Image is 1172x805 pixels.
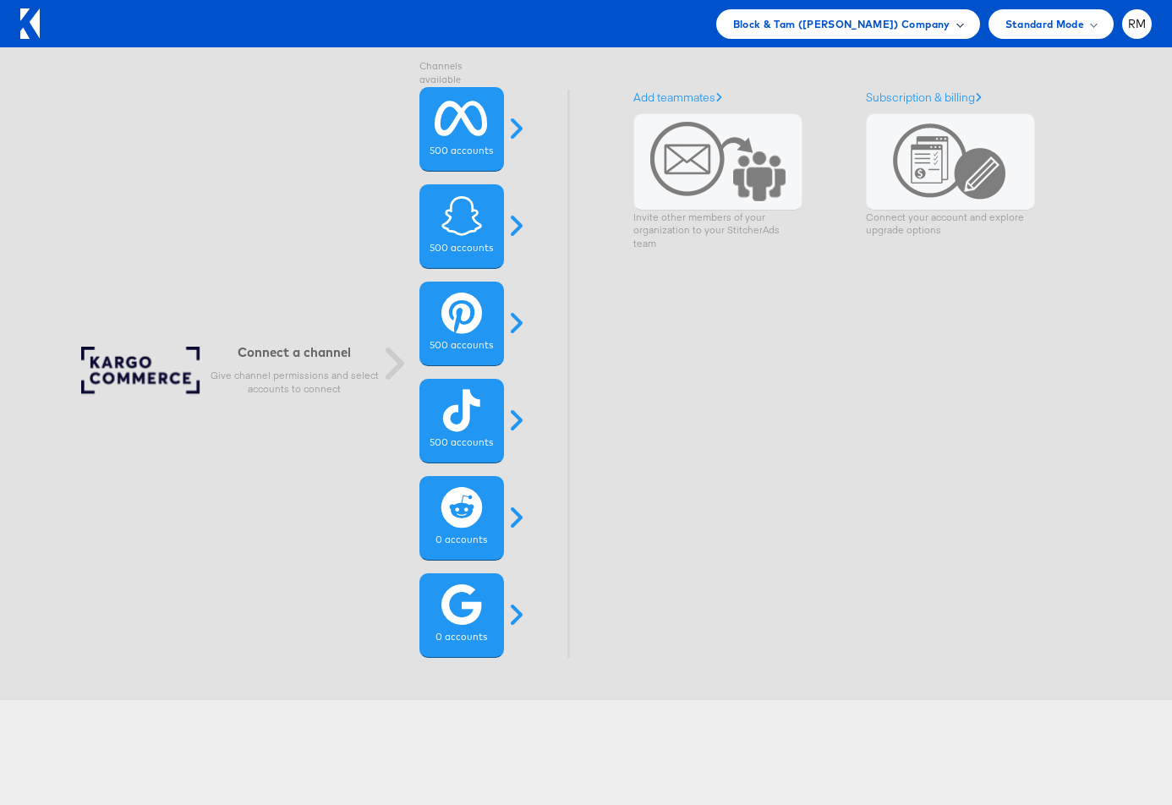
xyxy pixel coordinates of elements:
label: 500 accounts [430,242,493,255]
label: 500 accounts [430,145,493,158]
span: Block & Tam ([PERSON_NAME]) Company [733,15,950,33]
label: 500 accounts [430,339,493,353]
span: RM [1128,19,1147,30]
span: Standard Mode [1005,15,1084,33]
label: 0 accounts [435,534,487,547]
p: Invite other members of your organization to your StitcherAds team [633,211,802,250]
label: 500 accounts [430,436,493,450]
label: 0 accounts [435,631,487,644]
a: Subscription & billing [866,90,982,105]
p: Connect your account and explore upgrade options [866,211,1035,238]
h6: Connect a channel [210,344,379,360]
p: Give channel permissions and select accounts to connect [210,369,379,396]
label: Channels available [419,60,504,87]
a: Add teammates [633,90,722,105]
